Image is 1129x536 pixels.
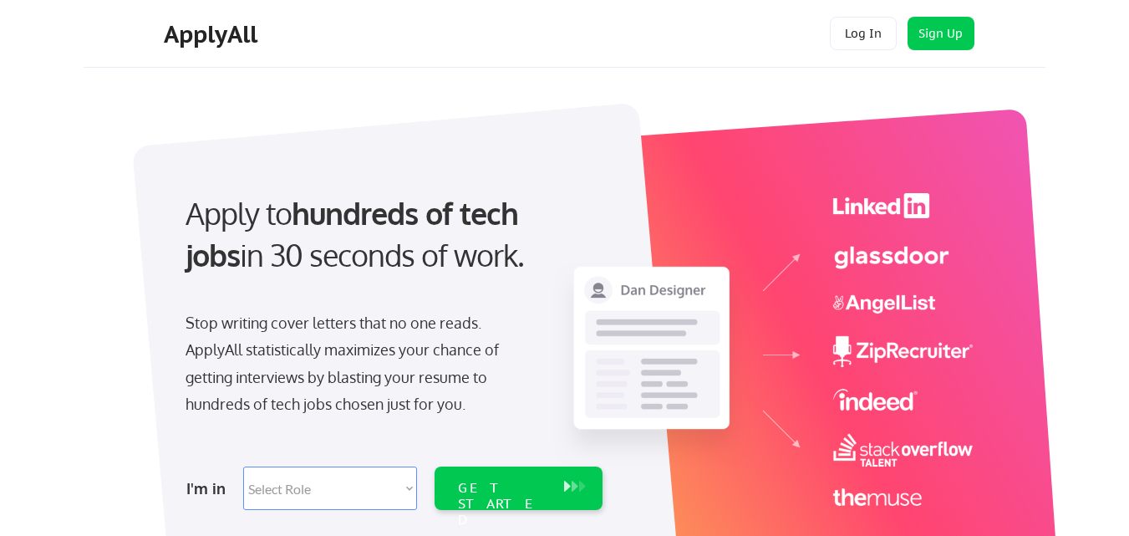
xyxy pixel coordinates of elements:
button: Sign Up [908,17,974,50]
div: I'm in [186,475,233,502]
div: ApplyAll [164,20,262,48]
button: Log In [830,17,897,50]
div: Apply to in 30 seconds of work. [186,192,596,277]
strong: hundreds of tech jobs [186,194,526,273]
div: GET STARTED [458,480,547,528]
div: Stop writing cover letters that no one reads. ApplyAll statistically maximizes your chance of get... [186,309,529,418]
